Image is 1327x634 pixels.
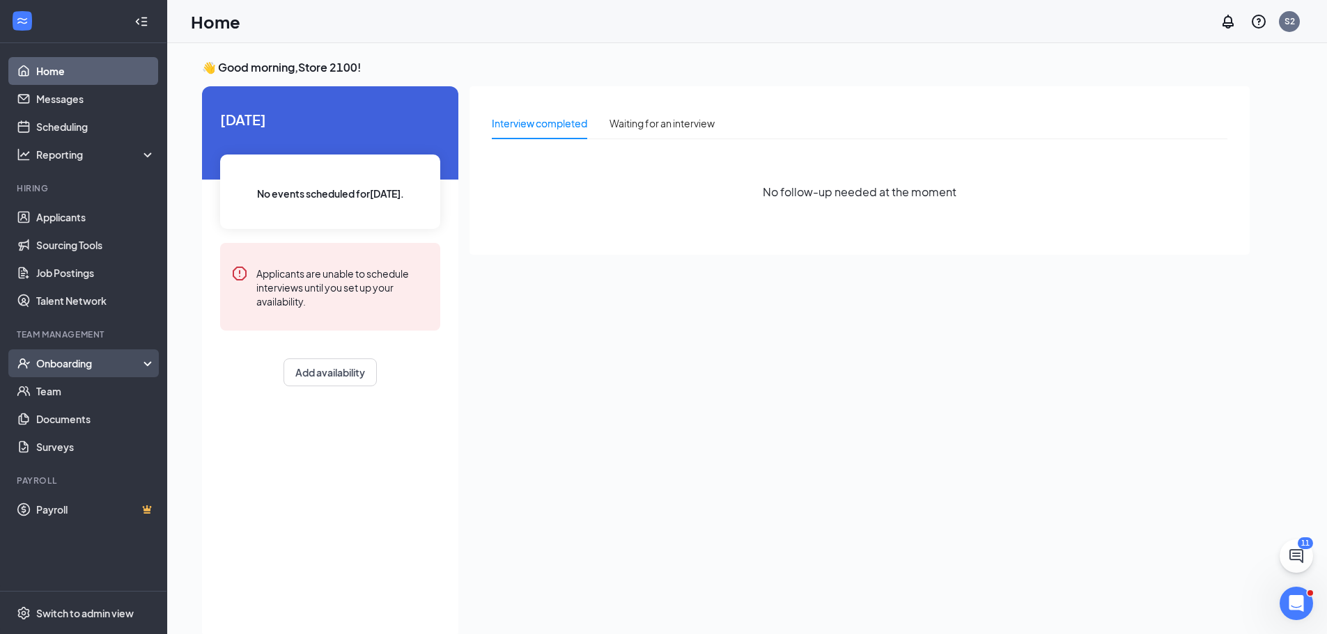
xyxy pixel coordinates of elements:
[284,358,377,386] button: Add availability
[36,259,155,287] a: Job Postings
[1298,537,1313,549] div: 11
[1285,15,1295,27] div: S2
[36,148,156,161] div: Reporting
[763,183,956,200] span: No follow-up needed at the moment
[610,116,715,131] div: Waiting for an interview
[36,231,155,259] a: Sourcing Tools
[36,496,155,523] a: PayrollCrown
[36,57,155,85] a: Home
[256,265,429,308] div: Applicants are unable to schedule interviews until you set up your availability.
[231,265,248,282] svg: Error
[17,148,31,161] svg: Analysis
[257,186,404,201] span: No events scheduled for [DATE] .
[36,287,155,315] a: Talent Network
[36,85,155,113] a: Messages
[220,109,440,130] span: [DATE]
[191,10,240,33] h1: Home
[36,606,134,620] div: Switch to admin view
[202,60,1250,75] h3: 👋 Good morning, Store 2100 !
[17,475,153,486] div: Payroll
[134,15,148,29] svg: Collapse
[1288,548,1305,564] svg: ChatActive
[36,433,155,461] a: Surveys
[1280,539,1313,573] button: ChatActive
[15,14,29,28] svg: WorkstreamLogo
[1250,13,1267,30] svg: QuestionInfo
[17,328,153,340] div: Team Management
[1220,13,1236,30] svg: Notifications
[36,377,155,405] a: Team
[36,405,155,433] a: Documents
[17,606,31,620] svg: Settings
[17,356,31,370] svg: UserCheck
[36,113,155,141] a: Scheduling
[36,356,143,370] div: Onboarding
[17,182,153,194] div: Hiring
[1280,587,1313,620] iframe: Intercom live chat
[492,116,587,131] div: Interview completed
[36,203,155,231] a: Applicants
